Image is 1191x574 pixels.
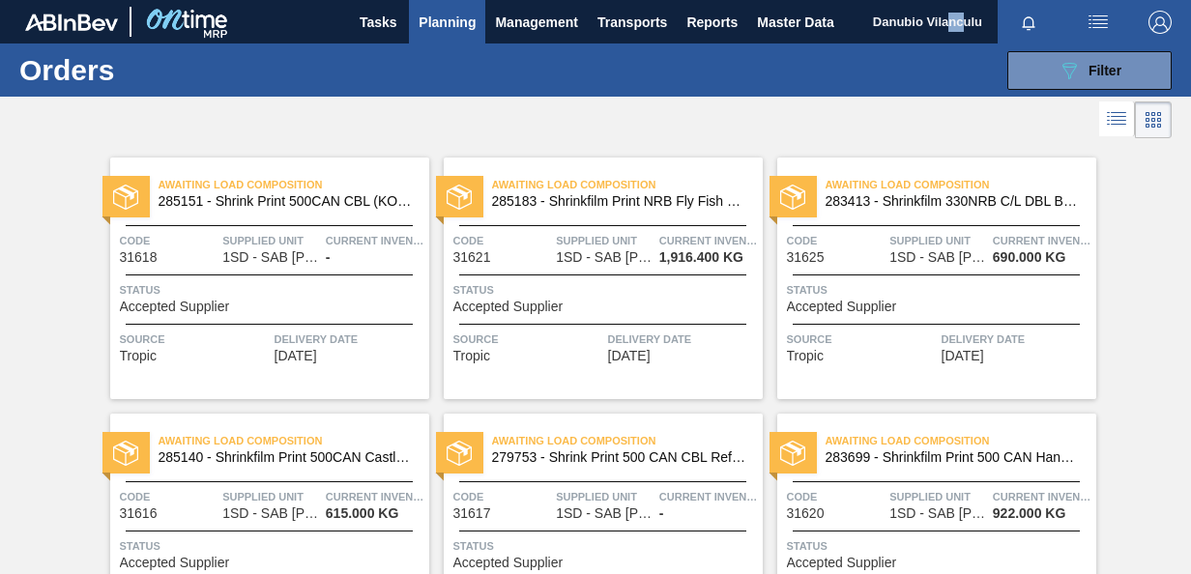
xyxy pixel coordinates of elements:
span: Current inventory [659,487,758,506]
span: 279753 - Shrink Print 500 CAN CBL Refresh [492,450,747,465]
span: - [659,506,664,521]
span: 31625 [787,250,825,265]
span: Current inventory [326,231,424,250]
span: Accepted Supplier [453,300,564,314]
span: Current inventory [993,487,1091,506]
span: Current inventory [326,487,424,506]
button: Filter [1007,51,1172,90]
span: 31621 [453,250,491,265]
span: Status [453,536,758,556]
span: Tropic [453,349,490,363]
span: Tropic [787,349,824,363]
span: Code [787,231,886,250]
span: Delivery Date [608,330,758,349]
h1: Orders [19,59,284,81]
img: status [447,185,472,210]
span: Awaiting Load Composition [492,175,763,194]
span: Supplied Unit [556,231,654,250]
span: 1SD - SAB Rosslyn Brewery [556,506,653,521]
span: 283413 - Shrinkfilm 330NRB C/L DBL Booster 2 [826,194,1081,209]
span: Awaiting Load Composition [826,431,1096,450]
span: Code [453,487,552,506]
button: Notifications [998,9,1060,36]
span: Reports [686,11,738,34]
div: List Vision [1099,101,1135,138]
span: 31620 [787,506,825,521]
span: Current inventory [659,231,758,250]
span: Status [120,280,424,300]
span: 1SD - SAB Rosslyn Brewery [222,250,319,265]
span: Supplied Unit [556,487,654,506]
img: userActions [1087,11,1110,34]
span: Code [120,487,218,506]
span: Filter [1089,63,1121,78]
span: Accepted Supplier [787,556,897,570]
span: 285183 - Shrinkfilm Print NRB Fly Fish Lemon PU [492,194,747,209]
a: statusAwaiting Load Composition285151 - Shrink Print 500CAN CBL (KO 2025)Code31618Supplied Unit1S... [96,158,429,399]
span: - [326,250,331,265]
img: status [447,441,472,466]
img: status [113,441,138,466]
span: Awaiting Load Composition [159,431,429,450]
span: Transports [597,11,667,34]
span: Status [787,280,1091,300]
div: Card Vision [1135,101,1172,138]
span: 1SD - SAB Rosslyn Brewery [556,250,653,265]
span: Awaiting Load Composition [159,175,429,194]
span: Source [120,330,270,349]
span: 922.000 KG [993,506,1066,521]
span: Master Data [757,11,833,34]
span: Planning [419,11,476,34]
span: Source [453,330,603,349]
span: 31616 [120,506,158,521]
span: 09/14/2025 [608,349,651,363]
span: 1SD - SAB Rosslyn Brewery [889,250,986,265]
span: Supplied Unit [222,231,321,250]
img: Logout [1148,11,1172,34]
span: Current inventory [993,231,1091,250]
span: Delivery Date [942,330,1091,349]
span: 1SD - SAB Rosslyn Brewery [889,506,986,521]
span: 1SD - SAB Rosslyn Brewery [222,506,319,521]
span: Accepted Supplier [120,300,230,314]
img: status [780,441,805,466]
span: Tropic [120,349,157,363]
span: Supplied Unit [889,487,988,506]
span: Delivery Date [275,330,424,349]
span: Status [453,280,758,300]
span: Tasks [357,11,399,34]
span: 283699 - Shrinkfilm Print 500 CAN Hansa Reborn2 [826,450,1081,465]
span: Code [787,487,886,506]
span: Management [495,11,578,34]
span: Code [453,231,552,250]
span: Accepted Supplier [787,300,897,314]
span: 285151 - Shrink Print 500CAN CBL (KO 2025) [159,194,414,209]
span: 285140 - Shrinkfilm Print 500CAN Castle Lager Cha [159,450,414,465]
span: 09/14/2025 [942,349,984,363]
span: Status [787,536,1091,556]
span: 690.000 KG [993,250,1066,265]
span: Awaiting Load Composition [826,175,1096,194]
span: 615.000 KG [326,506,399,521]
img: status [113,185,138,210]
a: statusAwaiting Load Composition285183 - Shrinkfilm Print NRB Fly Fish Lemon PUCode31621Supplied U... [429,158,763,399]
span: 09/13/2025 [275,349,317,363]
img: TNhmsLtSVTkK8tSr43FrP2fwEKptu5GPRR3wAAAABJRU5ErkJggg== [25,14,118,31]
span: Accepted Supplier [120,556,230,570]
span: 31618 [120,250,158,265]
span: Awaiting Load Composition [492,431,763,450]
span: Status [120,536,424,556]
img: status [780,185,805,210]
span: Supplied Unit [222,487,321,506]
span: Code [120,231,218,250]
span: 31617 [453,506,491,521]
a: statusAwaiting Load Composition283413 - Shrinkfilm 330NRB C/L DBL Booster 2Code31625Supplied Unit... [763,158,1096,399]
span: 1,916.400 KG [659,250,743,265]
span: Source [787,330,937,349]
span: Accepted Supplier [453,556,564,570]
span: Supplied Unit [889,231,988,250]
